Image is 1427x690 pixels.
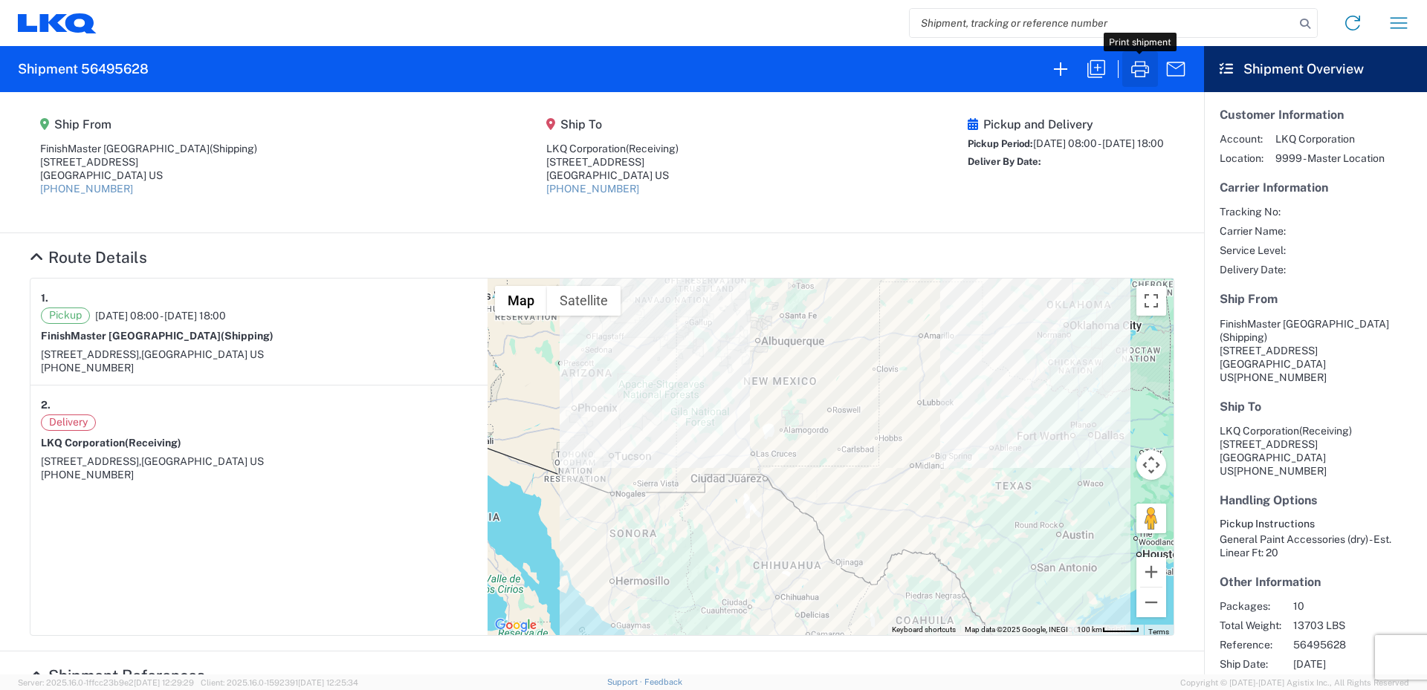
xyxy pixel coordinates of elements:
[221,330,274,342] span: (Shipping)
[40,183,133,195] a: [PHONE_NUMBER]
[1136,450,1166,480] button: Map camera controls
[134,678,194,687] span: [DATE] 12:29:29
[546,142,679,155] div: LKQ Corporation
[1220,575,1411,589] h5: Other Information
[1234,465,1327,477] span: [PHONE_NUMBER]
[1220,425,1352,450] span: LKQ Corporation [STREET_ADDRESS]
[1077,625,1102,634] span: 100 km
[141,455,264,467] span: [GEOGRAPHIC_DATA] US
[965,625,1068,634] span: Map data ©2025 Google, INEGI
[1220,518,1411,530] h6: Pickup Instructions
[968,117,1164,131] h5: Pickup and Delivery
[495,286,547,316] button: Show street map
[1136,504,1166,533] button: Drag Pegman onto the map to open Street View
[1033,137,1164,149] span: [DATE] 08:00 - [DATE] 18:00
[30,248,147,267] a: Hide Details
[491,616,540,635] a: Open this area in Google Maps (opens a new window)
[40,155,257,169] div: [STREET_ADDRESS]
[1220,400,1411,414] h5: Ship To
[892,625,956,635] button: Keyboard shortcuts
[1220,493,1411,507] h5: Handling Options
[41,307,90,324] span: Pickup
[1220,292,1411,306] h5: Ship From
[1234,371,1327,383] span: [PHONE_NUMBER]
[546,155,679,169] div: [STREET_ADDRESS]
[1136,588,1166,617] button: Zoom out
[201,678,358,687] span: Client: 2025.16.0-1592391
[607,677,644,686] a: Support
[1293,638,1420,651] span: 56495628
[1220,244,1286,257] span: Service Level:
[1220,619,1281,632] span: Total Weight:
[1220,152,1263,165] span: Location:
[1180,676,1409,689] span: Copyright © [DATE]-[DATE] Agistix Inc., All Rights Reserved
[1220,108,1411,122] h5: Customer Information
[41,414,96,431] span: Delivery
[40,117,257,131] h5: Ship From
[1293,619,1420,632] span: 13703 LBS
[1275,132,1385,146] span: LKQ Corporation
[1204,46,1427,92] header: Shipment Overview
[1136,557,1166,587] button: Zoom in
[546,183,639,195] a: [PHONE_NUMBER]
[1293,599,1420,613] span: 10
[1136,286,1166,316] button: Toggle fullscreen view
[1220,224,1286,238] span: Carrier Name:
[41,468,477,481] div: [PHONE_NUMBER]
[30,666,205,685] a: Hide Details
[210,143,257,154] span: (Shipping)
[546,169,679,182] div: [GEOGRAPHIC_DATA] US
[125,437,181,449] span: (Receiving)
[1220,205,1286,218] span: Tracking No:
[18,60,149,78] h2: Shipment 56495628
[1220,599,1281,613] span: Packages:
[1148,628,1169,636] a: Terms
[41,437,181,449] strong: LKQ Corporation
[1220,317,1411,384] address: [GEOGRAPHIC_DATA] US
[1220,657,1281,671] span: Ship Date:
[41,289,48,307] strong: 1.
[141,348,264,360] span: [GEOGRAPHIC_DATA] US
[40,142,257,155] div: FinishMaster [GEOGRAPHIC_DATA]
[547,286,621,316] button: Show satellite imagery
[1220,318,1389,330] span: FinishMaster [GEOGRAPHIC_DATA]
[644,677,682,686] a: Feedback
[1293,657,1420,671] span: [DATE]
[95,309,226,322] span: [DATE] 08:00 - [DATE] 18:00
[41,330,274,342] strong: FinishMaster [GEOGRAPHIC_DATA]
[1220,331,1267,343] span: (Shipping)
[40,169,257,182] div: [GEOGRAPHIC_DATA] US
[41,361,477,374] div: [PHONE_NUMBER]
[1072,625,1144,635] button: Map Scale: 100 km per 46 pixels
[41,396,51,414] strong: 2.
[546,117,679,131] h5: Ship To
[298,678,358,687] span: [DATE] 12:25:34
[1220,132,1263,146] span: Account:
[18,678,194,687] span: Server: 2025.16.0-1ffcc23b9e2
[968,156,1041,167] span: Deliver By Date:
[1220,180,1411,195] h5: Carrier Information
[491,616,540,635] img: Google
[1220,263,1286,276] span: Delivery Date:
[968,138,1033,149] span: Pickup Period:
[910,9,1295,37] input: Shipment, tracking or reference number
[1220,533,1411,559] div: General Paint Accessories (dry) - Est. Linear Ft: 20
[1299,425,1352,437] span: (Receiving)
[1220,424,1411,478] address: [GEOGRAPHIC_DATA] US
[626,143,679,154] span: (Receiving)
[41,348,141,360] span: [STREET_ADDRESS],
[1220,345,1318,357] span: [STREET_ADDRESS]
[1275,152,1385,165] span: 9999 - Master Location
[41,455,141,467] span: [STREET_ADDRESS],
[1220,638,1281,651] span: Reference:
